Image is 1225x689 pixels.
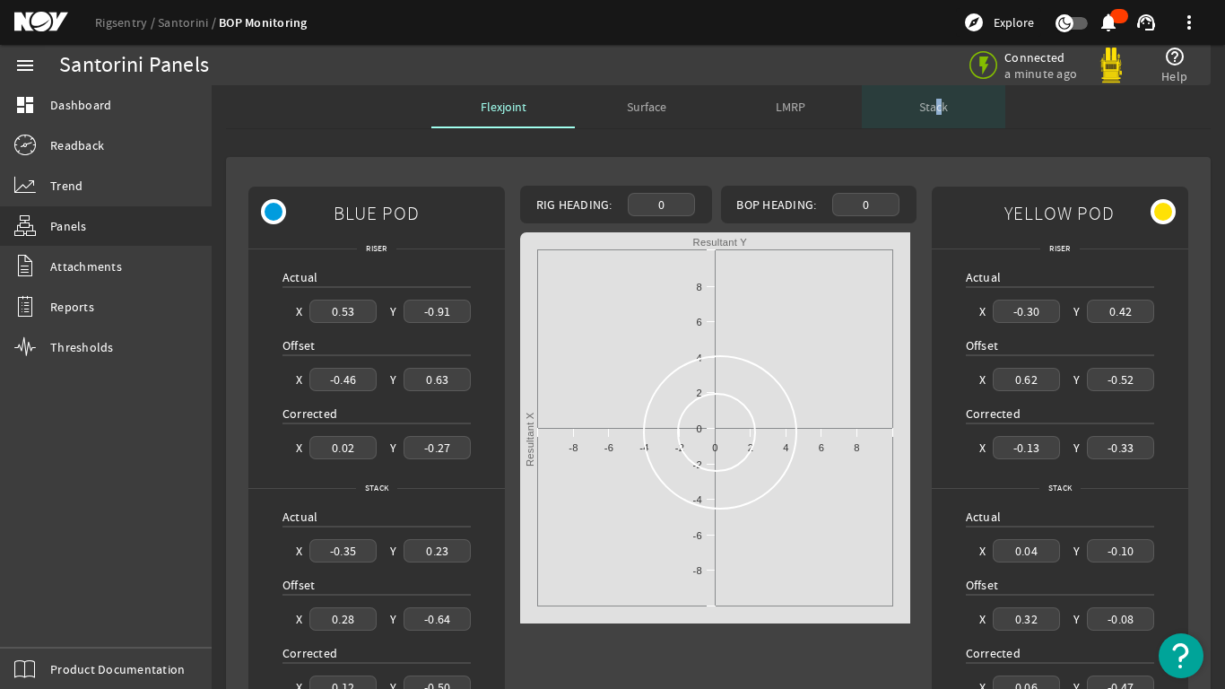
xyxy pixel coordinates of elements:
div: X [979,542,986,560]
div: Y [1073,610,1080,628]
button: Open Resource Center [1159,633,1203,678]
text: -6 [604,442,613,453]
div: -0.13 [993,436,1060,458]
div: X [296,610,302,628]
a: BOP Monitoring [219,14,308,31]
div: Y [390,610,396,628]
span: Product Documentation [50,660,185,678]
text: 8 [854,442,859,453]
div: -0.30 [993,300,1060,322]
text: -6 [693,530,702,541]
text: -8 [569,442,578,453]
span: Attachments [50,257,122,275]
div: -0.91 [404,300,471,322]
span: YELLOW POD [1004,193,1115,233]
a: Santorini [158,14,219,31]
span: LMRP [776,100,805,113]
span: Explore [994,13,1034,31]
div: -0.64 [404,607,471,630]
text: 4 [697,353,702,363]
div: 0.23 [404,539,471,562]
text: Resultant Y [693,237,748,248]
span: a minute ago [1004,65,1081,82]
span: Corrected [966,406,1021,422]
div: Y [1073,302,1080,320]
div: Y [1073,439,1080,457]
img: Yellowpod.svg [1093,48,1129,83]
mat-icon: dashboard [14,94,36,116]
mat-icon: explore [963,12,985,33]
span: Trend [50,177,83,195]
span: Offset [966,337,999,353]
span: Dashboard [50,96,111,114]
div: -0.46 [309,368,377,390]
span: Offset [282,577,316,593]
span: Corrected [282,645,337,661]
a: Rigsentry [95,14,158,31]
mat-icon: menu [14,55,36,76]
div: -0.08 [1087,607,1154,630]
text: -8 [693,565,702,576]
div: 0.32 [993,607,1060,630]
div: 0 [832,193,899,215]
text: Resultant X [525,412,535,467]
span: Actual [282,269,318,285]
span: Riser [357,240,395,257]
div: Y [1073,542,1080,560]
div: BOP Heading: [728,196,825,214]
mat-icon: notifications [1098,12,1119,33]
div: 0.63 [404,368,471,390]
div: 0.04 [993,539,1060,562]
div: Y [390,302,396,320]
div: X [296,302,302,320]
span: Offset [282,337,316,353]
button: more_vert [1168,1,1211,44]
span: Readback [50,136,104,154]
button: Explore [956,8,1041,37]
div: Y [390,371,396,388]
text: 6 [819,442,824,453]
text: 6 [697,317,702,327]
div: X [979,371,986,388]
text: -4 [639,442,648,453]
div: Rig Heading: [527,196,621,214]
div: X [979,302,986,320]
div: Y [390,439,396,457]
div: X [979,439,986,457]
div: -0.35 [309,539,377,562]
span: Reports [50,298,94,316]
div: 0.02 [309,436,377,458]
mat-icon: help_outline [1164,46,1186,67]
div: 0 [628,193,695,215]
span: Help [1161,67,1187,85]
span: BLUE POD [334,193,420,233]
span: Connected [1004,49,1081,65]
span: Actual [966,269,1002,285]
div: Y [390,542,396,560]
div: Y [1073,371,1080,388]
span: Stack [1039,479,1081,497]
div: -0.10 [1087,539,1154,562]
span: Panels [50,217,87,235]
div: -0.27 [404,436,471,458]
mat-icon: support_agent [1135,12,1157,33]
div: Santorini Panels [59,57,209,74]
div: X [979,610,986,628]
span: Actual [966,509,1002,525]
div: 0.53 [309,300,377,322]
span: Actual [282,509,318,525]
span: Corrected [966,645,1021,661]
span: Riser [1040,240,1079,257]
span: Thresholds [50,338,114,356]
div: 0.62 [993,368,1060,390]
span: Flexjoint [481,100,526,113]
text: 8 [697,282,702,292]
div: -0.33 [1087,436,1154,458]
div: 0.42 [1087,300,1154,322]
div: X [296,371,302,388]
div: -0.52 [1087,368,1154,390]
div: 0.28 [309,607,377,630]
div: X [296,439,302,457]
span: Offset [966,577,999,593]
div: X [296,542,302,560]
